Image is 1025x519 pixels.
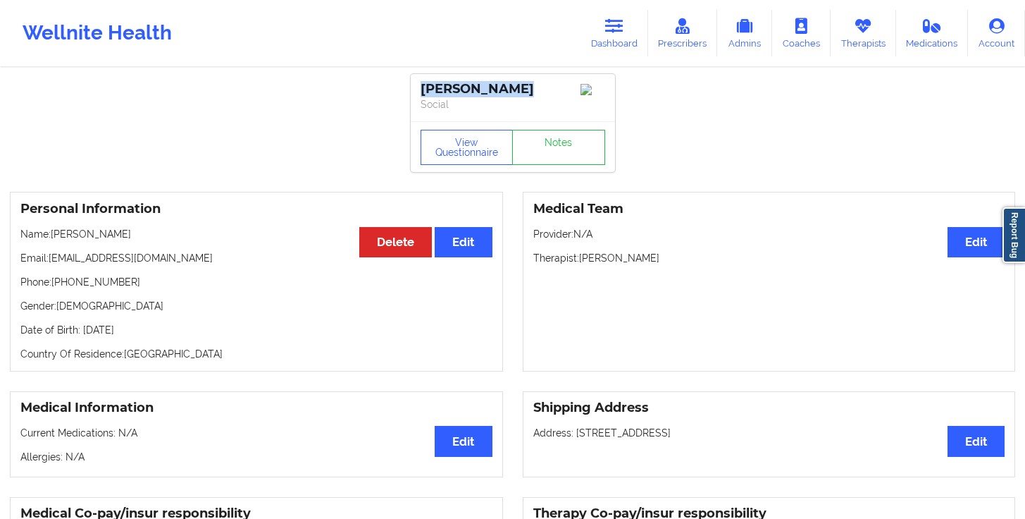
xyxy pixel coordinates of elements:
[831,10,896,56] a: Therapists
[20,251,492,265] p: Email: [EMAIL_ADDRESS][DOMAIN_NAME]
[648,10,718,56] a: Prescribers
[20,426,492,440] p: Current Medications: N/A
[20,275,492,289] p: Phone: [PHONE_NUMBER]
[421,81,605,97] div: [PERSON_NAME]
[20,347,492,361] p: Country Of Residence: [GEOGRAPHIC_DATA]
[533,227,1005,241] p: Provider: N/A
[20,323,492,337] p: Date of Birth: [DATE]
[533,400,1005,416] h3: Shipping Address
[1002,207,1025,263] a: Report Bug
[20,450,492,464] p: Allergies: N/A
[359,227,432,257] button: Delete
[435,426,492,456] button: Edit
[435,227,492,257] button: Edit
[968,10,1025,56] a: Account
[533,251,1005,265] p: Therapist: [PERSON_NAME]
[717,10,772,56] a: Admins
[20,201,492,217] h3: Personal Information
[421,130,514,165] button: View Questionnaire
[20,227,492,241] p: Name: [PERSON_NAME]
[948,426,1005,456] button: Edit
[772,10,831,56] a: Coaches
[948,227,1005,257] button: Edit
[512,130,605,165] a: Notes
[20,400,492,416] h3: Medical Information
[896,10,969,56] a: Medications
[421,97,605,111] p: Social
[533,201,1005,217] h3: Medical Team
[20,299,492,313] p: Gender: [DEMOGRAPHIC_DATA]
[533,426,1005,440] p: Address: [STREET_ADDRESS]
[580,10,648,56] a: Dashboard
[580,84,605,95] img: Image%2Fplaceholer-image.png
